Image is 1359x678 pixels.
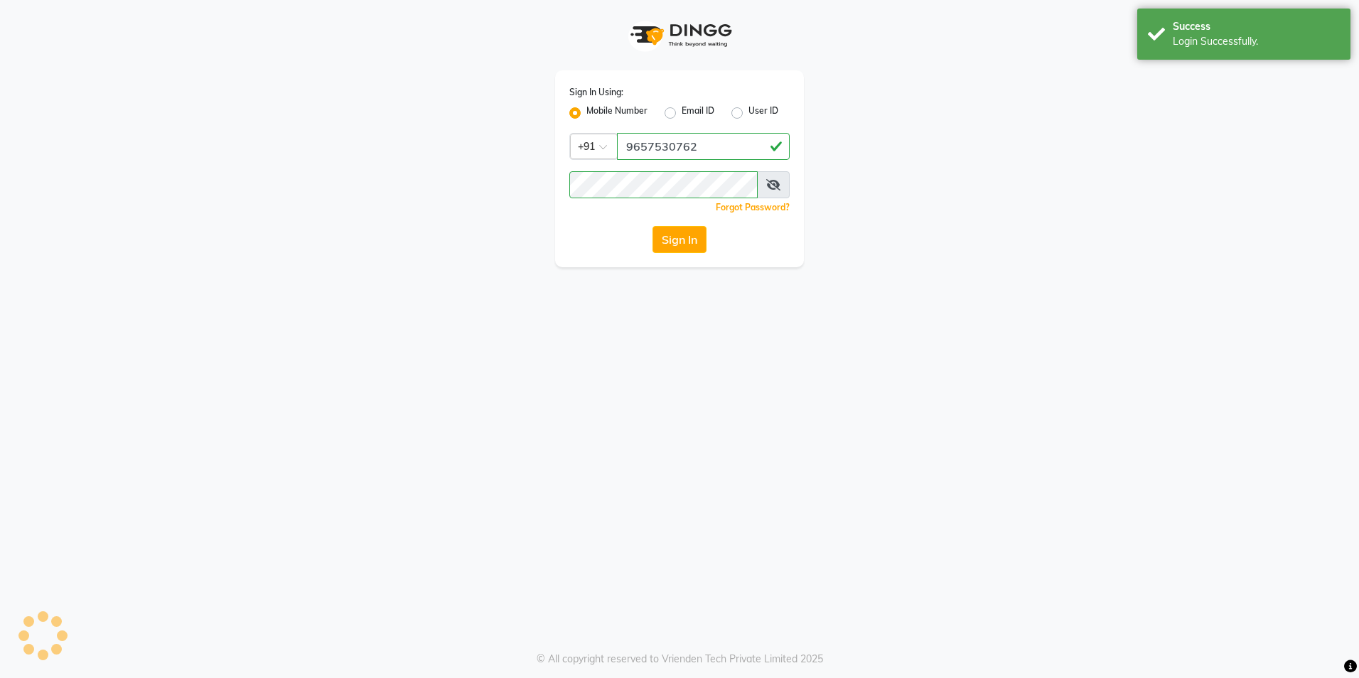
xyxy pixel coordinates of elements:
div: Login Successfully. [1173,34,1340,49]
img: logo1.svg [623,14,736,56]
a: Forgot Password? [716,202,790,212]
label: User ID [748,104,778,122]
label: Email ID [682,104,714,122]
label: Mobile Number [586,104,648,122]
label: Sign In Using: [569,86,623,99]
input: Username [617,133,790,160]
input: Username [569,171,758,198]
div: Success [1173,19,1340,34]
button: Sign In [652,226,707,253]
